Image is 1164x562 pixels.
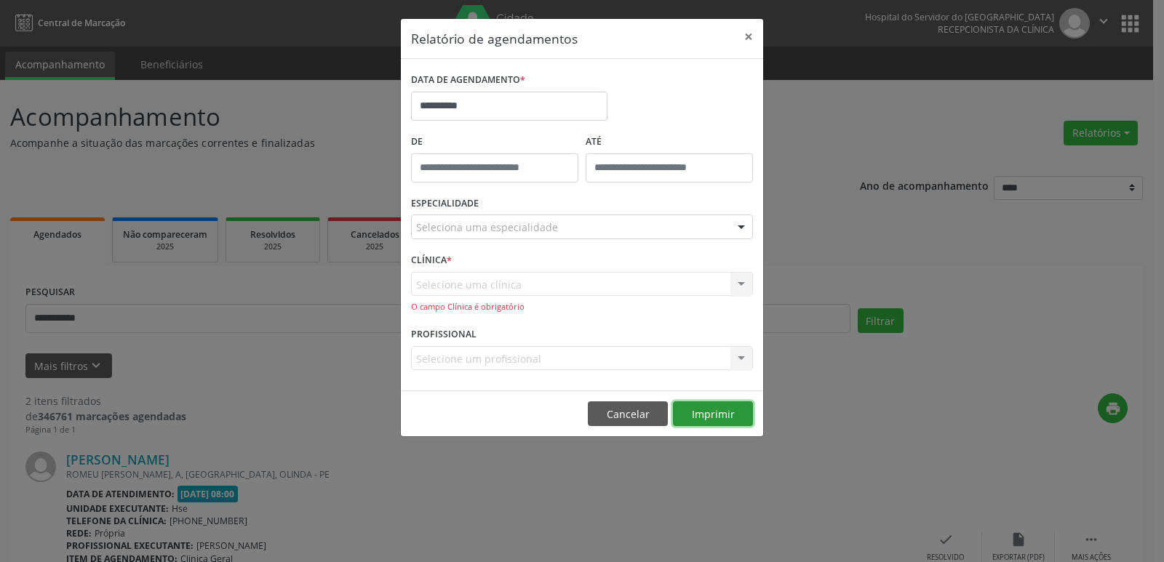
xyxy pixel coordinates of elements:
button: Imprimir [673,401,753,426]
button: Close [734,19,763,55]
label: PROFISSIONAL [411,324,477,346]
h5: Relatório de agendamentos [411,29,578,48]
label: ESPECIALIDADE [411,193,479,215]
span: Seleciona uma especialidade [416,220,558,235]
label: ATÉ [586,131,753,153]
label: CLÍNICA [411,249,452,272]
label: DATA DE AGENDAMENTO [411,69,525,92]
button: Cancelar [588,401,668,426]
label: De [411,131,578,153]
div: O campo Clínica é obrigatório [411,301,753,313]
